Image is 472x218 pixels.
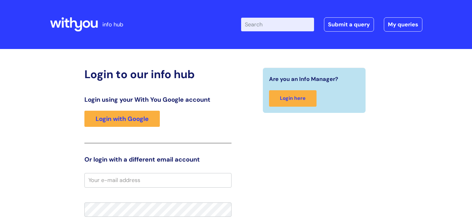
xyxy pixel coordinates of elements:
[269,74,338,84] span: Are you an Info Manager?
[324,17,374,32] a: Submit a query
[84,111,160,127] a: Login with Google
[84,156,232,163] h3: Or login with a different email account
[241,18,314,31] input: Search
[384,17,422,32] a: My queries
[84,68,232,81] h2: Login to our info hub
[84,173,232,187] input: Your e-mail address
[102,20,123,29] p: info hub
[84,96,232,103] h3: Login using your With You Google account
[269,90,317,107] a: Login here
